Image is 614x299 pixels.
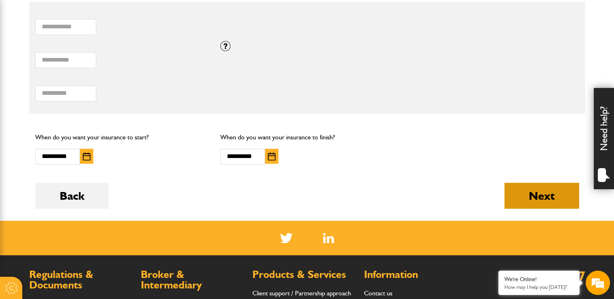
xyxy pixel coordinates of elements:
[11,99,148,117] input: Enter your email address
[364,269,468,280] h2: Information
[504,276,573,283] div: We're Online!
[504,183,579,209] button: Next
[11,147,148,229] textarea: Type your message and hit 'Enter'
[252,289,351,297] a: Client support / Partnership approach
[29,269,133,290] h2: Regulations & Documents
[141,269,244,290] h2: Broker & Intermediary
[110,235,147,246] em: Start Chat
[323,233,334,243] a: LinkedIn
[14,45,34,56] img: d_20077148190_company_1631870298795_20077148190
[323,233,334,243] img: Linked In
[364,289,392,297] a: Contact us
[11,123,148,141] input: Enter your phone number
[83,152,90,160] img: Choose date
[280,233,293,243] img: Twitter
[268,152,276,160] img: Choose date
[220,132,394,143] p: When do you want your insurance to finish?
[35,183,109,209] button: Back
[504,284,573,290] p: How may I help you today?
[252,269,356,280] h2: Products & Services
[42,45,136,56] div: Chat with us now
[133,4,153,23] div: Minimize live chat window
[11,75,148,93] input: Enter your last name
[502,268,585,284] a: 0800 141 2877
[35,132,209,143] p: When do you want your insurance to start?
[594,88,614,189] div: Need help?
